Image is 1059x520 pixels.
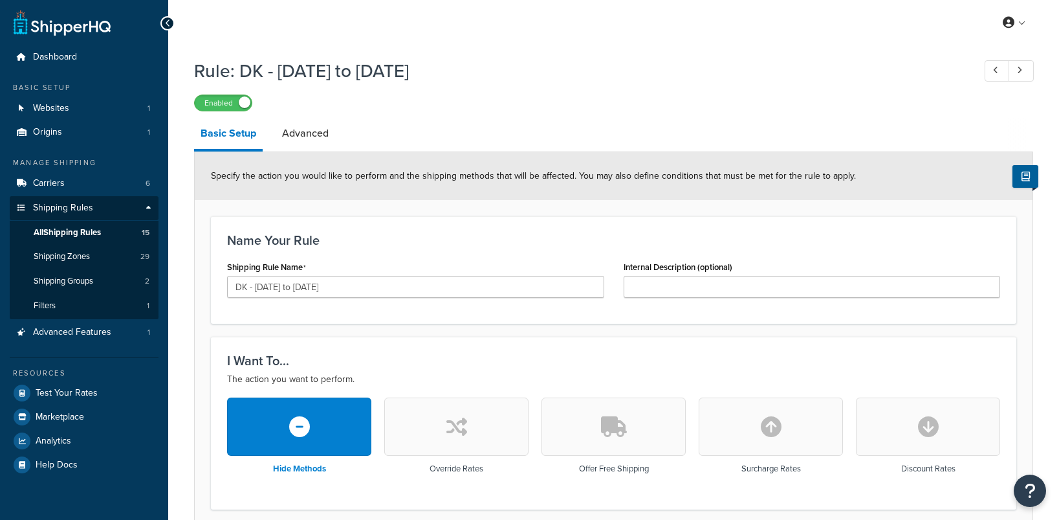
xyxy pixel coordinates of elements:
span: Carriers [33,178,65,189]
a: Carriers6 [10,172,158,196]
a: Filters1 [10,294,158,318]
span: Filters [34,300,56,311]
h3: Offer Free Shipping [579,464,649,473]
a: Next Record [1009,60,1034,82]
a: Help Docs [10,453,158,477]
li: Shipping Groups [10,269,158,293]
a: Test Your Rates [10,381,158,405]
li: Origins [10,120,158,144]
div: Manage Shipping [10,157,158,168]
span: Dashboard [33,52,77,63]
li: Advanced Features [10,321,158,345]
label: Enabled [195,95,252,111]
a: Advanced Features1 [10,321,158,345]
h3: Name Your Rule [227,233,1000,247]
span: Advanced Features [33,327,111,338]
span: Shipping Groups [34,276,93,287]
span: Test Your Rates [36,388,98,399]
span: 1 [147,300,149,311]
label: Internal Description (optional) [624,262,732,272]
span: Shipping Rules [33,203,93,214]
a: Websites1 [10,96,158,120]
span: Origins [33,127,62,138]
span: 29 [140,251,149,262]
h3: Surcharge Rates [741,464,801,473]
span: 2 [145,276,149,287]
li: Websites [10,96,158,120]
li: Carriers [10,172,158,196]
a: Marketplace [10,405,158,429]
span: 1 [147,127,150,138]
span: All Shipping Rules [34,227,101,238]
span: 6 [146,178,150,189]
li: Shipping Rules [10,196,158,319]
a: AllShipping Rules15 [10,221,158,245]
h3: Override Rates [430,464,483,473]
h3: Discount Rates [901,464,955,473]
span: Help Docs [36,460,78,471]
span: Marketplace [36,412,84,423]
div: Resources [10,368,158,379]
a: Shipping Zones29 [10,245,158,269]
a: Advanced [276,118,335,149]
p: The action you want to perform. [227,372,1000,387]
a: Dashboard [10,45,158,69]
span: Analytics [36,436,71,447]
div: Basic Setup [10,82,158,93]
span: 15 [142,227,149,238]
a: Shipping Groups2 [10,269,158,293]
button: Open Resource Center [1014,475,1046,507]
li: Shipping Zones [10,245,158,269]
li: Filters [10,294,158,318]
a: Shipping Rules [10,196,158,220]
span: 1 [147,103,150,114]
span: Shipping Zones [34,251,90,262]
a: Basic Setup [194,118,263,152]
a: Origins1 [10,120,158,144]
button: Show Help Docs [1012,165,1038,188]
span: Websites [33,103,69,114]
h1: Rule: DK - [DATE] to [DATE] [194,58,961,84]
span: Specify the action you would like to perform and the shipping methods that will be affected. You ... [211,169,856,183]
h3: I Want To... [227,354,1000,368]
h3: Hide Methods [273,464,326,473]
span: 1 [147,327,150,338]
a: Previous Record [985,60,1010,82]
label: Shipping Rule Name [227,262,306,273]
a: Analytics [10,429,158,453]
